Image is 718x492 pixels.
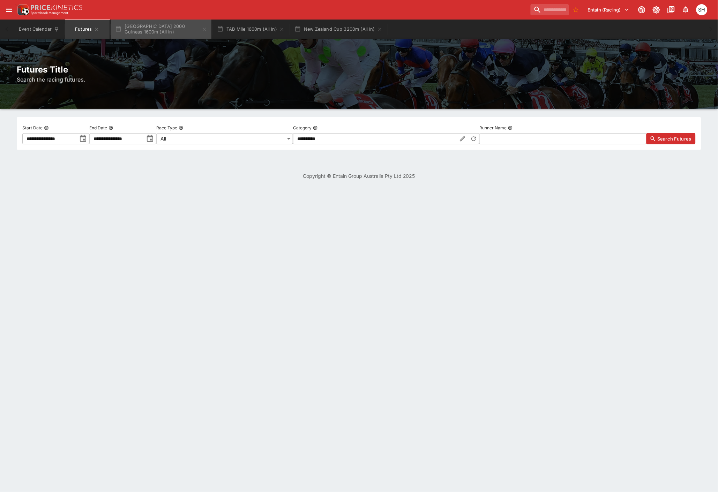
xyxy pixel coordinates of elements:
[694,2,710,17] button: Scott Hunt
[31,5,82,10] img: PriceKinetics
[508,126,513,130] button: Runner Name
[457,133,468,144] button: Edit Category
[77,133,89,145] button: toggle date time picker
[3,3,15,16] button: open drawer
[213,20,289,39] button: TAB Mile 1600m (All In)
[144,133,156,145] button: toggle date time picker
[111,20,211,39] button: [GEOGRAPHIC_DATA] 2000 Guineas 1600m (All In)
[680,3,692,16] button: Notifications
[313,126,318,130] button: Category
[658,135,691,142] span: Search Futures
[293,125,312,131] p: Category
[31,12,68,15] img: Sportsbook Management
[89,125,107,131] p: End Date
[179,126,184,130] button: Race Type
[109,126,113,130] button: End Date
[65,20,110,39] button: Futures
[584,4,634,15] button: Select Tenant
[156,125,177,131] p: Race Type
[696,4,708,15] div: Scott Hunt
[15,20,63,39] button: Event Calendar
[531,4,569,15] input: search
[665,3,678,16] button: Documentation
[636,3,648,16] button: Connected to PK
[17,75,701,84] h6: Search the racing futures.
[290,20,387,39] button: New Zealand Cup 3200m (All In)
[650,3,663,16] button: Toggle light/dark mode
[22,125,43,131] p: Start Date
[479,125,507,131] p: Runner Name
[468,133,479,144] button: Reset Category to All Racing
[156,133,293,144] div: All
[15,3,29,17] img: PriceKinetics Logo
[570,4,582,15] button: No Bookmarks
[44,126,49,130] button: Start Date
[646,133,696,144] button: Search Futures
[17,64,701,75] h2: Futures Title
